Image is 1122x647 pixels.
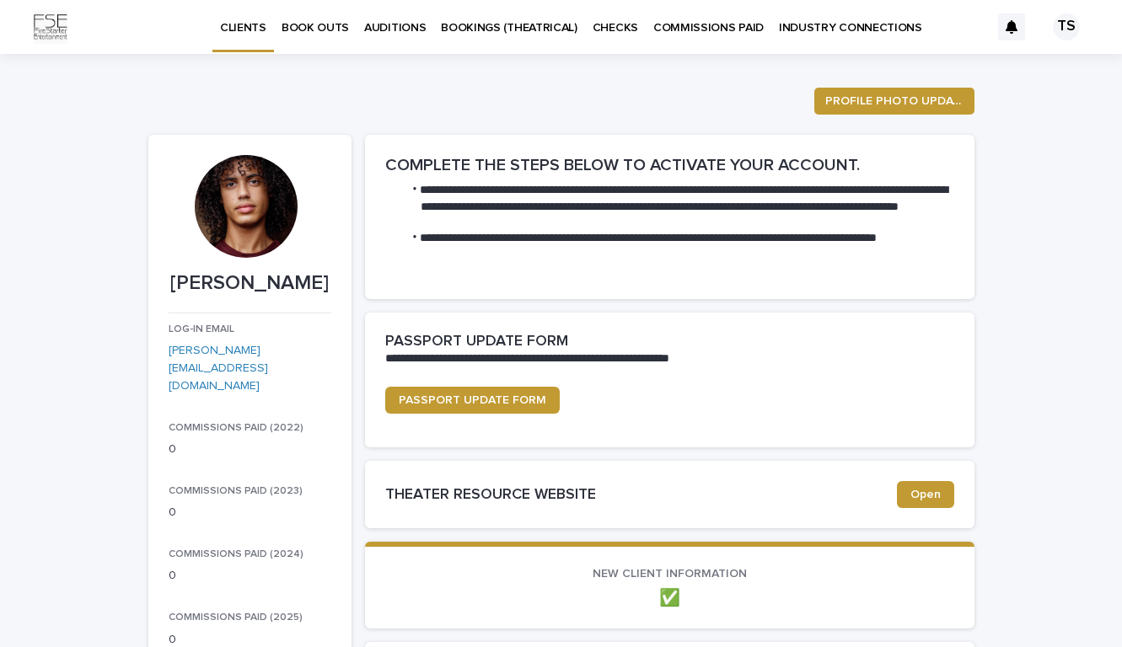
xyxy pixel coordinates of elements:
[169,441,331,458] p: 0
[169,271,331,296] p: [PERSON_NAME]
[399,394,546,406] span: PASSPORT UPDATE FORM
[897,481,954,508] a: Open
[169,345,268,392] a: [PERSON_NAME][EMAIL_ADDRESS][DOMAIN_NAME]
[385,387,560,414] a: PASSPORT UPDATE FORM
[169,324,234,334] span: LOG-IN EMAIL
[169,567,331,585] p: 0
[385,333,568,351] h2: PASSPORT UPDATE FORM
[34,10,67,44] img: Km9EesSdRbS9ajqhBzyo
[169,504,331,521] p: 0
[169,486,303,496] span: COMMISSIONS PAID (2023)
[169,423,303,433] span: COMMISSIONS PAID (2022)
[385,486,897,505] h2: THEATER RESOURCE WEBSITE
[385,588,954,608] p: ✅
[593,568,747,580] span: NEW CLIENT INFORMATION
[169,612,303,623] span: COMMISSIONS PAID (2025)
[169,549,303,559] span: COMMISSIONS PAID (2024)
[385,155,954,175] h2: COMPLETE THE STEPS BELOW TO ACTIVATE YOUR ACCOUNT.
[814,88,974,115] button: PROFILE PHOTO UPDATE
[1053,13,1080,40] div: TS
[910,489,941,500] span: Open
[825,93,964,110] span: PROFILE PHOTO UPDATE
